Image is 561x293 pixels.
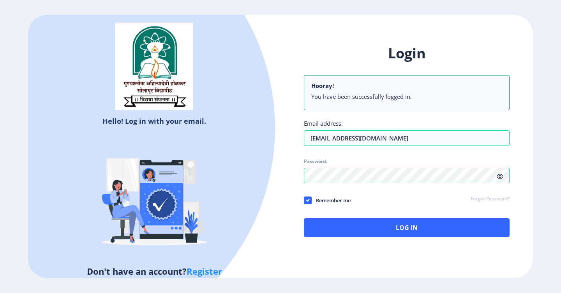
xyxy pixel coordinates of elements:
[304,44,510,63] h1: Login
[187,265,222,277] a: Register
[312,196,351,205] span: Remember me
[311,93,502,100] li: You have been successfully logged in.
[304,218,510,237] button: Log In
[86,129,222,265] img: Verified-rafiki.svg
[115,23,193,111] img: sulogo.png
[34,265,275,277] h5: Don't have an account?
[304,119,343,127] label: Email address:
[471,196,510,203] a: Forgot Password?
[304,130,510,146] input: Email address
[311,82,334,89] b: Hooray!
[304,158,327,165] label: Password:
